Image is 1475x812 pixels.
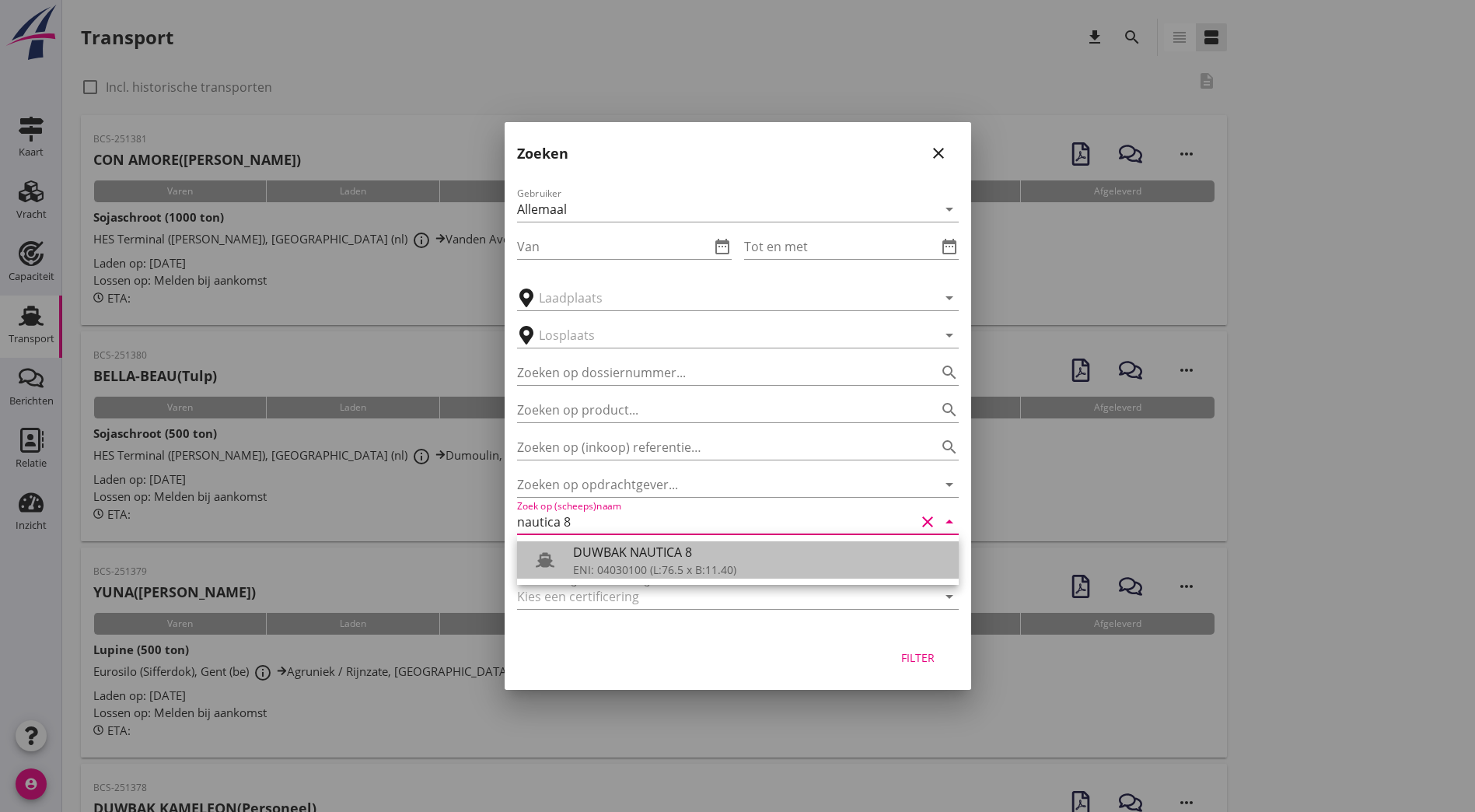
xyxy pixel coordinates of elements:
[940,363,959,382] i: search
[517,435,915,460] input: Zoeken op (inkoop) referentie…
[940,200,959,219] i: arrow_drop_down
[517,509,915,534] input: Zoek op (scheeps)naam
[940,475,959,494] i: arrow_drop_down
[517,360,915,385] input: Zoeken op dossiernummer...
[539,285,915,310] input: Laadplaats
[744,234,937,259] input: Tot en met
[517,472,915,497] input: Zoeken op opdrachtgever...
[517,143,568,164] h2: Zoeken
[713,237,732,256] i: date_range
[940,587,959,606] i: arrow_drop_down
[539,323,915,348] input: Losplaats
[929,144,948,163] i: close
[897,649,940,666] div: Filter
[573,562,946,578] div: ENI: 04030100 (L:76.5 x B:11.40)
[940,438,959,457] i: search
[517,202,567,216] div: Allemaal
[918,513,937,531] i: clear
[940,237,959,256] i: date_range
[517,397,915,422] input: Zoeken op product...
[884,643,952,671] button: Filter
[940,289,959,307] i: arrow_drop_down
[517,234,710,259] input: Van
[573,543,946,562] div: DUWBAK NAUTICA 8
[940,513,959,531] i: arrow_drop_down
[940,326,959,345] i: arrow_drop_down
[940,401,959,419] i: search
